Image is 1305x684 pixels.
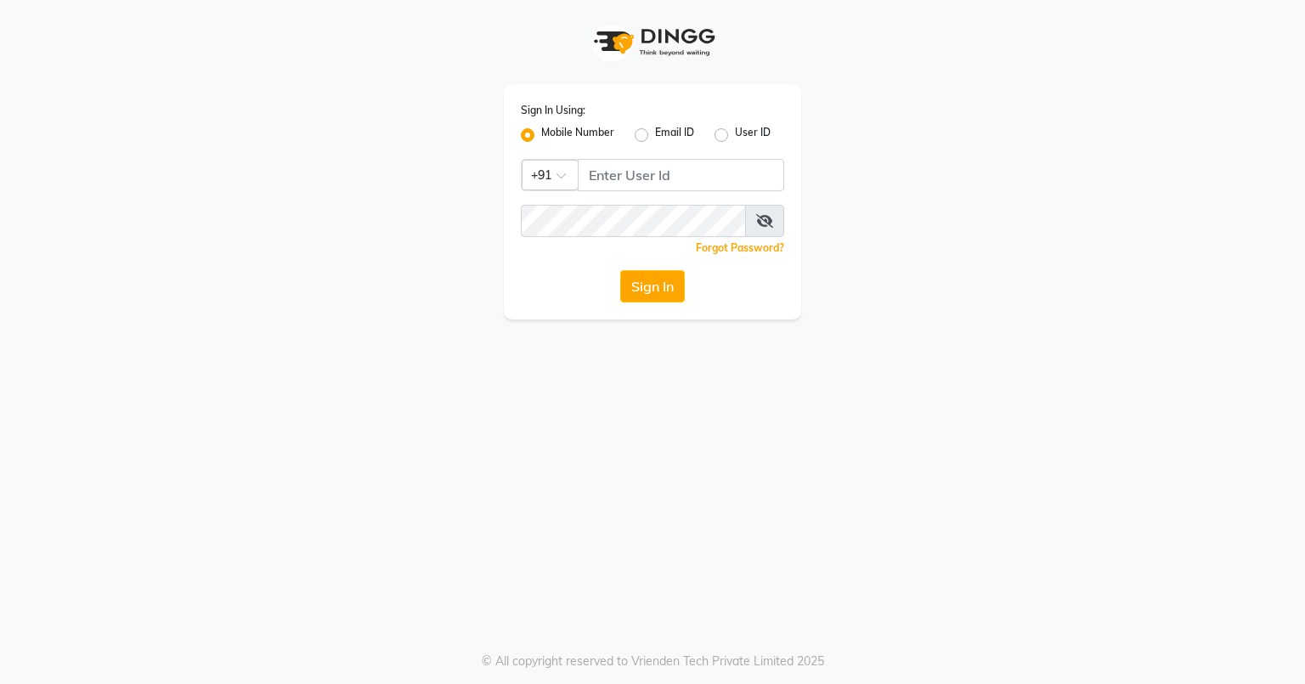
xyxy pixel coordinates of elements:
[541,125,614,145] label: Mobile Number
[578,159,784,191] input: Username
[655,125,694,145] label: Email ID
[521,103,585,118] label: Sign In Using:
[620,270,685,302] button: Sign In
[585,17,720,67] img: logo1.svg
[521,205,746,237] input: Username
[696,241,784,254] a: Forgot Password?
[735,125,771,145] label: User ID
